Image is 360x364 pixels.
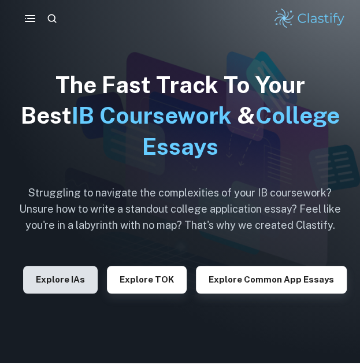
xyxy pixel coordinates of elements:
button: Explore IAs [23,266,98,294]
a: Explore IAs [23,273,98,284]
span: IB Coursework [72,102,232,129]
h6: Struggling to navigate the complexities of your IB coursework? Unsure how to write a standout col... [14,185,346,233]
a: Explore Common App essays [196,273,347,284]
h1: The Fast Track To Your Best & [14,69,346,162]
span: College Essays [142,102,340,159]
button: Explore TOK [107,266,187,294]
a: Explore TOK [107,273,187,284]
img: Clastify logo [273,7,346,30]
button: Explore Common App essays [196,266,347,294]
